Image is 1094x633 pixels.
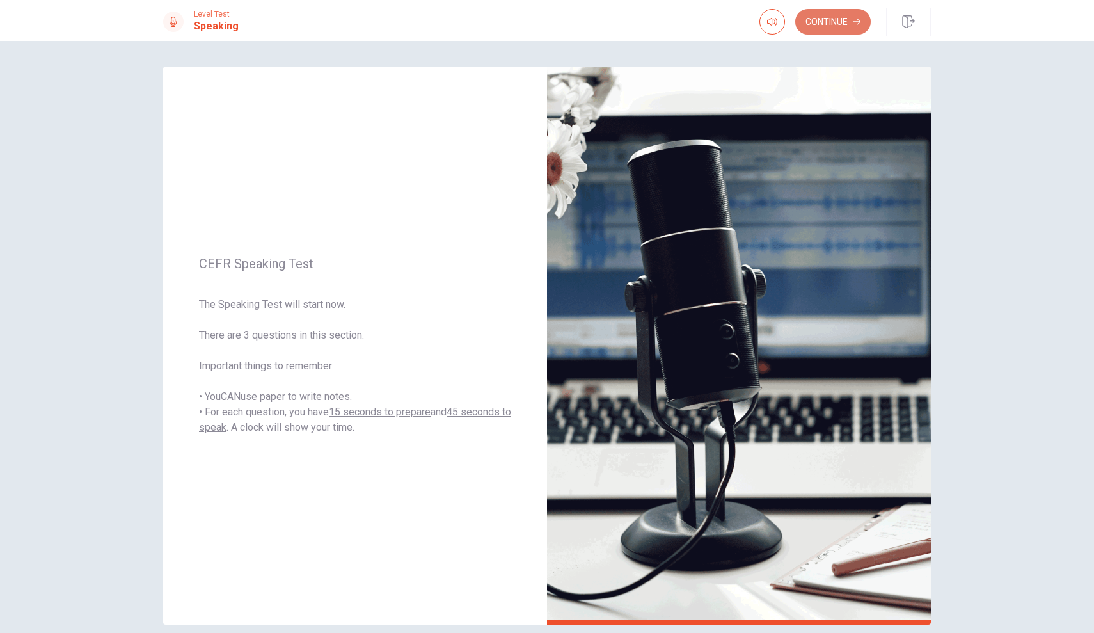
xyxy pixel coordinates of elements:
[199,297,511,435] span: The Speaking Test will start now. There are 3 questions in this section. Important things to reme...
[329,406,431,418] u: 15 seconds to prepare
[194,10,239,19] span: Level Test
[547,67,931,625] img: speaking intro
[194,19,239,34] h1: Speaking
[221,390,241,403] u: CAN
[795,9,871,35] button: Continue
[199,256,511,271] span: CEFR Speaking Test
